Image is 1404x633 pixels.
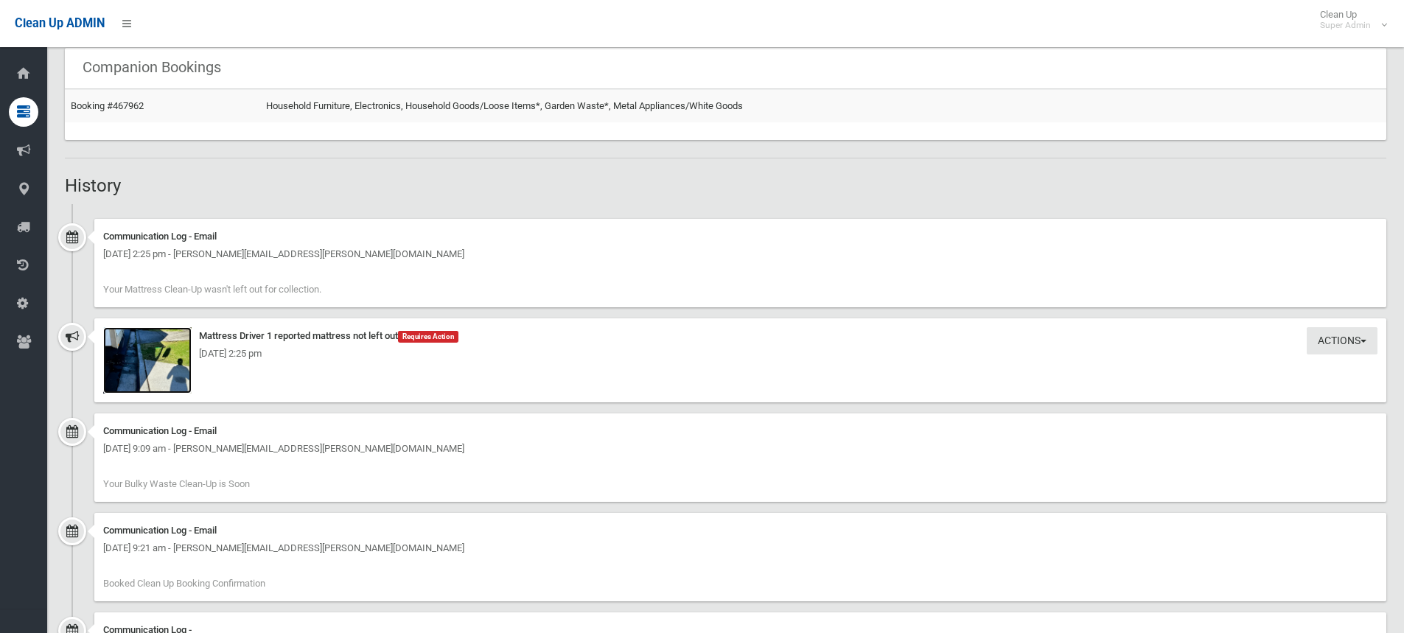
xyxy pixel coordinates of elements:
div: [DATE] 9:21 am - [PERSON_NAME][EMAIL_ADDRESS][PERSON_NAME][DOMAIN_NAME] [103,539,1377,557]
div: Communication Log - Email [103,522,1377,539]
div: [DATE] 2:25 pm - [PERSON_NAME][EMAIL_ADDRESS][PERSON_NAME][DOMAIN_NAME] [103,245,1377,263]
small: Super Admin [1320,20,1371,31]
div: [DATE] 9:09 am - [PERSON_NAME][EMAIL_ADDRESS][PERSON_NAME][DOMAIN_NAME] [103,440,1377,458]
header: Companion Bookings [65,53,239,82]
h2: History [65,176,1386,195]
span: Your Bulky Waste Clean-Up is Soon [103,478,250,489]
span: Clean Up [1313,9,1386,31]
div: [DATE] 2:25 pm [103,345,1377,363]
span: Booked Clean Up Booking Confirmation [103,578,265,589]
div: Communication Log - Email [103,228,1377,245]
td: Household Furniture, Electronics, Household Goods/Loose Items*, Garden Waste*, Metal Appliances/W... [260,89,1386,122]
div: Mattress Driver 1 reported mattress not left out [103,327,1377,345]
a: Booking #467962 [71,100,144,111]
div: Communication Log - Email [103,422,1377,440]
span: Your Mattress Clean-Up wasn't left out for collection. [103,284,321,295]
span: Clean Up ADMIN [15,16,105,30]
button: Actions [1307,327,1377,354]
img: image.jpg [103,327,192,394]
span: Requires Action [398,331,458,343]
